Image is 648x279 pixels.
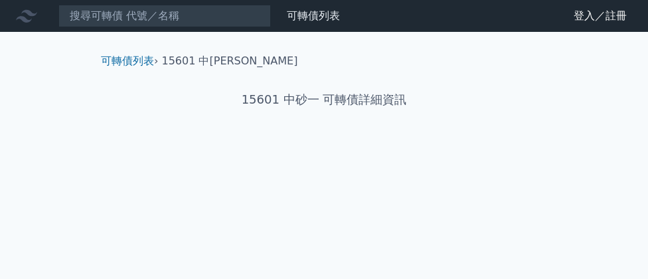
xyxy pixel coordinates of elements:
[101,53,158,69] li: ›
[563,5,637,27] a: 登入／註冊
[90,90,558,109] h1: 15601 中砂一 可轉債詳細資訊
[287,9,340,22] a: 可轉債列表
[101,54,154,67] a: 可轉債列表
[58,5,271,27] input: 搜尋可轉債 代號／名稱
[162,53,298,69] li: 15601 中[PERSON_NAME]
